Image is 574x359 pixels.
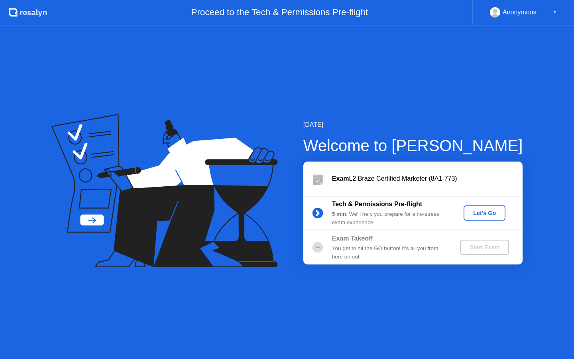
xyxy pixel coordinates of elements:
div: Anonymous [503,7,537,18]
div: Start Exam [463,244,506,251]
button: Let's Go [464,205,505,221]
div: ▼ [553,7,557,18]
button: Start Exam [460,240,509,255]
div: Let's Go [467,210,502,216]
b: Tech & Permissions Pre-flight [332,201,422,207]
b: Exam [332,175,349,182]
div: Welcome to [PERSON_NAME] [303,134,523,158]
div: : We’ll help you prepare for a no-stress exam experience [332,210,447,227]
div: L2 Braze Certified Marketer (8A1-773) [332,174,523,183]
b: Exam Takeoff [332,235,373,242]
div: You get to hit the GO button! It’s all you from here on out [332,245,447,261]
div: [DATE] [303,120,523,130]
b: 5 min [332,211,346,217]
